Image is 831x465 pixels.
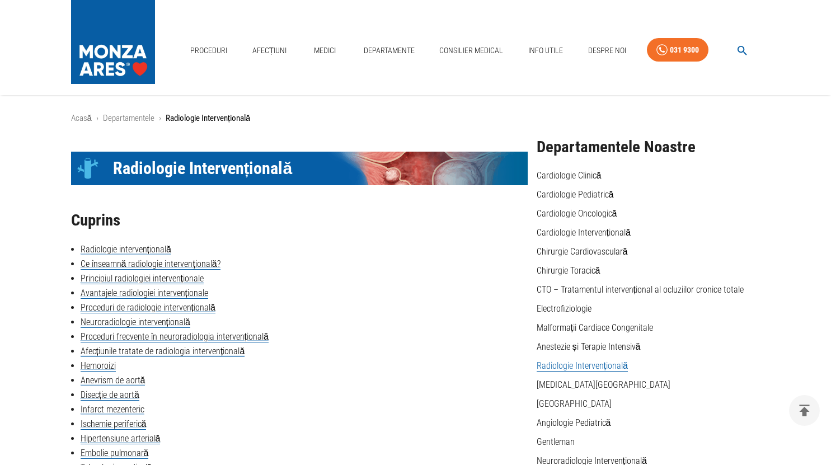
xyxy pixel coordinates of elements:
h2: Cuprins [71,212,528,229]
a: 031 9300 [647,38,708,62]
nav: breadcrumb [71,112,760,125]
a: Malformații Cardiace Congenitale [537,322,653,333]
a: Disecție de aortă [81,389,139,401]
p: Radiologie Intervențională [166,112,251,125]
a: Proceduri [186,39,232,62]
a: [GEOGRAPHIC_DATA] [537,398,612,409]
a: Ischemie periferică [81,419,147,430]
a: Radiologie intervențională [81,244,171,255]
a: Afecțiunile tratate de radiologia intervențională [81,346,245,357]
a: Chirurgie Cardiovasculară [537,246,628,257]
li: › [159,112,161,125]
a: Consilier Medical [435,39,508,62]
a: Principiul radiologiei intervenționale [81,273,204,284]
a: Cardiologie Pediatrică [537,189,614,200]
a: Acasă [71,113,92,123]
a: Chirurgie Toracică [537,265,600,276]
a: [MEDICAL_DATA][GEOGRAPHIC_DATA] [537,379,670,390]
a: Proceduri frecvente în neuroradiologia intervențională [81,331,269,342]
a: Ce înseamnă radiologie intervențională? [81,259,220,270]
a: Gentleman [537,436,575,447]
a: Radiologie Intervențională [537,360,628,372]
a: CTO – Tratamentul intervențional al ocluziilor cronice totale [537,284,744,295]
a: Anestezie și Terapie Intensivă [537,341,641,352]
a: Anevrism de aortă [81,375,145,386]
a: Electrofiziologie [537,303,591,314]
button: delete [789,395,820,426]
a: Infarct mezenteric [81,404,144,415]
h2: Departamentele Noastre [537,138,760,156]
li: › [96,112,98,125]
a: Hipertensiune arterială [81,433,161,444]
div: Icon [71,152,105,185]
a: Angiologie Pediatrică [537,417,611,428]
a: Hemoroizi [81,360,116,372]
a: Embolie pulmonară [81,448,149,459]
a: Departamentele [103,113,154,123]
a: Cardiologie Oncologică [537,208,617,219]
span: Radiologie Intervențională [113,158,293,179]
a: Medici [307,39,343,62]
a: Despre Noi [584,39,631,62]
a: Cardiologie Intervențională [537,227,631,238]
a: Afecțiuni [248,39,292,62]
a: Avantajele radiologiei intervenționale [81,288,208,299]
a: Info Utile [524,39,567,62]
a: Cardiologie Clinică [537,170,602,181]
a: Proceduri de radiologie intervențională [81,302,215,313]
a: Departamente [359,39,419,62]
div: 031 9300 [670,43,699,57]
a: Neuroradiologie intervențională [81,317,190,328]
